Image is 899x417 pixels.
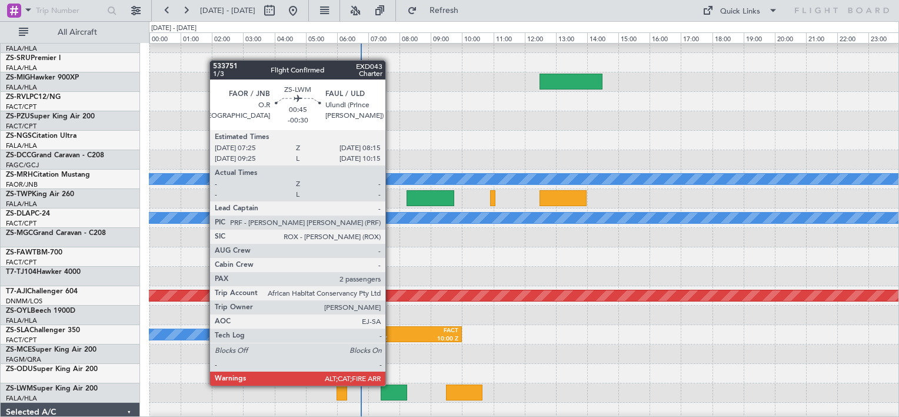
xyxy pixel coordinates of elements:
[6,44,37,53] a: FALA/HLA
[6,180,38,189] a: FAOR/JNB
[6,346,32,353] span: ZS-MCE
[650,32,681,43] div: 16:00
[13,23,128,42] button: All Aircraft
[6,55,31,62] span: ZS-SRU
[412,327,458,335] div: FACT
[6,55,61,62] a: ZS-SRUPremier I
[6,258,36,267] a: FACT/CPT
[151,24,197,34] div: [DATE] - [DATE]
[6,385,98,392] a: ZS-LWMSuper King Air 200
[212,32,243,43] div: 02:00
[6,64,37,72] a: FALA/HLA
[587,32,618,43] div: 14:00
[6,297,42,306] a: DNMM/LOS
[366,327,412,335] div: FVRG
[402,1,472,20] button: Refresh
[6,366,33,373] span: ZS-ODU
[6,385,33,392] span: ZS-LWM
[6,83,37,92] a: FALA/HLA
[6,171,33,178] span: ZS-MRH
[36,2,104,19] input: Trip Number
[181,32,212,43] div: 01:00
[6,200,37,208] a: FALA/HLA
[6,219,36,228] a: FACT/CPT
[525,32,556,43] div: 12:00
[744,32,775,43] div: 19:00
[697,1,784,20] button: Quick Links
[6,336,36,345] a: FACT/CPT
[6,327,29,334] span: ZS-SLA
[6,141,37,150] a: FALA/HLA
[6,307,31,315] span: ZS-OYL
[149,32,181,43] div: 00:00
[337,32,368,43] div: 06:00
[6,230,106,237] a: ZS-MGCGrand Caravan - C208
[368,32,399,43] div: 07:00
[6,307,75,315] a: ZS-OYLBeech 1900D
[366,335,412,343] div: 06:50 Z
[431,32,462,43] div: 09:00
[6,316,37,325] a: FALA/HLA
[6,113,95,120] a: ZS-PZUSuper King Air 200
[618,32,650,43] div: 15:00
[6,366,98,373] a: ZS-ODUSuper King Air 200
[6,394,37,403] a: FALA/HLA
[6,191,74,198] a: ZS-TWPKing Air 260
[6,355,41,364] a: FAGM/QRA
[412,335,458,343] div: 10:00 Z
[556,32,587,43] div: 13:00
[462,32,493,43] div: 10:00
[6,288,27,295] span: T7-AJI
[681,32,712,43] div: 17:00
[6,269,81,276] a: T7-TJ104Hawker 4000
[31,28,124,37] span: All Aircraft
[6,152,104,159] a: ZS-DCCGrand Caravan - C208
[6,133,32,140] span: ZS-NGS
[6,94,61,101] a: ZS-RVLPC12/NG
[6,161,39,170] a: FAGC/GCJ
[6,133,76,140] a: ZS-NGSCitation Ultra
[6,327,80,334] a: ZS-SLAChallenger 350
[243,32,274,43] div: 03:00
[6,210,31,217] span: ZS-DLA
[775,32,806,43] div: 20:00
[6,74,79,81] a: ZS-MIGHawker 900XP
[712,32,744,43] div: 18:00
[6,191,32,198] span: ZS-TWP
[6,152,31,159] span: ZS-DCC
[6,94,29,101] span: ZS-RVL
[6,210,50,217] a: ZS-DLAPC-24
[306,32,337,43] div: 05:00
[6,269,36,276] span: T7-TJ104
[6,113,30,120] span: ZS-PZU
[837,32,868,43] div: 22:00
[6,288,78,295] a: T7-AJIChallenger 604
[275,32,306,43] div: 04:00
[6,249,62,256] a: ZS-FAWTBM-700
[6,346,96,353] a: ZS-MCESuper King Air 200
[200,5,255,16] span: [DATE] - [DATE]
[6,122,36,131] a: FACT/CPT
[6,171,90,178] a: ZS-MRHCitation Mustang
[419,6,469,15] span: Refresh
[806,32,837,43] div: 21:00
[494,32,525,43] div: 11:00
[6,249,32,256] span: ZS-FAW
[720,6,760,18] div: Quick Links
[6,102,36,111] a: FACT/CPT
[6,230,33,237] span: ZS-MGC
[399,32,431,43] div: 08:00
[6,74,30,81] span: ZS-MIG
